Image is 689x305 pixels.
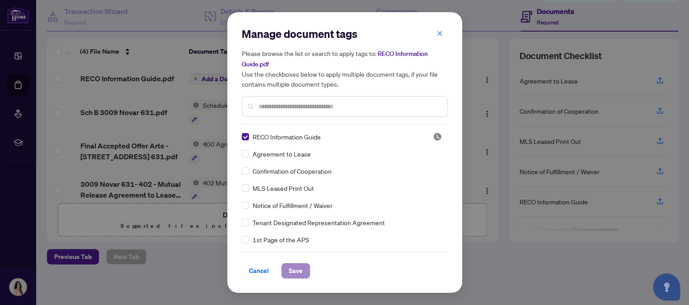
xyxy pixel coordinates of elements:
button: Open asap [653,273,680,300]
h5: Please browse the list or search to apply tags to: Use the checkboxes below to apply multiple doc... [242,48,448,89]
button: Cancel [242,263,276,278]
span: Tenant Designated Representation Agreement [253,217,385,227]
span: Notice of Fulfillment / Waiver [253,200,333,210]
span: 1st Page of the APS [253,235,309,245]
span: MLS Leased Print Out [253,183,314,193]
span: Agreement to Lease [253,149,311,159]
span: close [436,30,443,37]
span: Confirmation of Cooperation [253,166,332,176]
h2: Manage document tags [242,27,448,41]
span: Cancel [249,263,269,278]
span: RECO Information Guide [253,132,321,142]
img: status [433,132,442,141]
button: Save [281,263,310,278]
span: Save [289,263,303,278]
span: Pending Review [433,132,442,141]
